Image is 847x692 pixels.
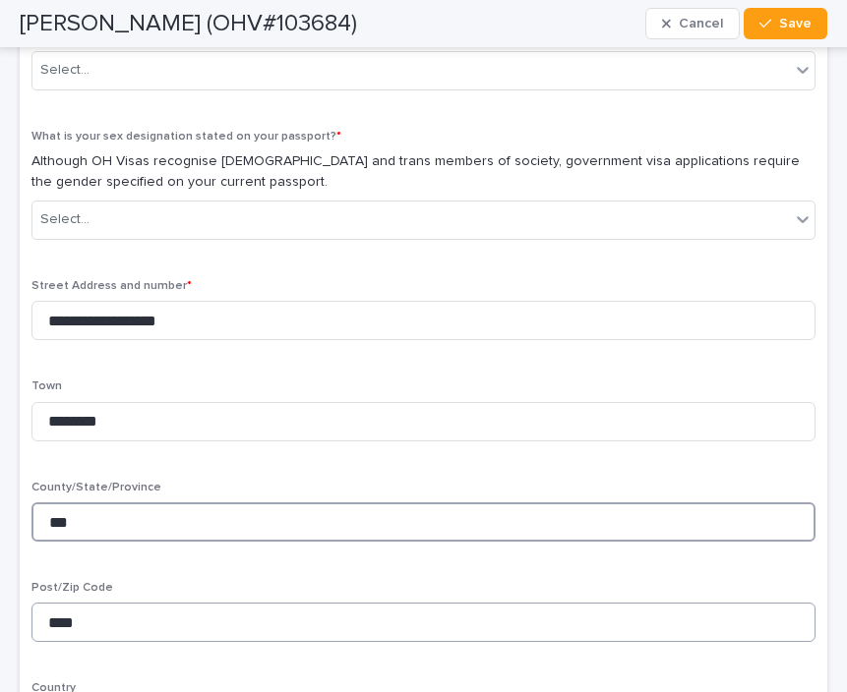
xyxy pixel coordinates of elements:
div: Select... [40,209,90,230]
span: Street Address and number [31,280,192,292]
span: Cancel [679,17,723,30]
span: Save [779,17,812,30]
span: Post/Zip Code [31,582,113,594]
p: Although OH Visas recognise [DEMOGRAPHIC_DATA] and trans members of society, government visa appl... [31,151,816,193]
span: What is your sex designation stated on your passport? [31,131,341,143]
div: Select... [40,60,90,81]
span: County/State/Province [31,482,161,493]
h2: [PERSON_NAME] (OHV#103684) [20,10,357,38]
span: Town [31,380,62,392]
button: Save [744,8,827,39]
button: Cancel [645,8,740,39]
